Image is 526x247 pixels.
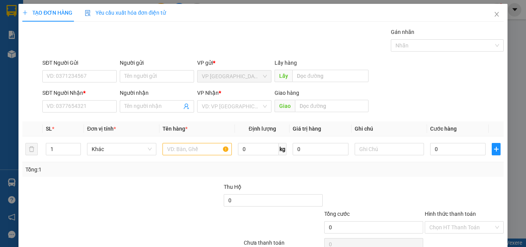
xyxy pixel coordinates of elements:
[355,143,424,155] input: Ghi Chú
[293,126,321,132] span: Giá trị hàng
[42,59,117,67] div: SĐT Người Gửi
[425,211,476,217] label: Hình thức thanh toán
[292,70,368,82] input: Dọc đường
[162,143,232,155] input: VD: Bàn, Ghế
[275,70,292,82] span: Lấy
[22,10,28,15] span: plus
[46,126,52,132] span: SL
[223,184,241,190] span: Thu Hộ
[275,60,297,66] span: Lấy hàng
[85,10,91,16] img: icon
[295,100,368,112] input: Dọc đường
[492,143,501,155] button: plus
[275,90,299,96] span: Giao hàng
[248,126,276,132] span: Định lượng
[197,90,219,96] span: VP Nhận
[324,211,350,217] span: Tổng cước
[293,143,348,155] input: 0
[87,126,116,132] span: Đơn vị tính
[492,146,500,152] span: plus
[92,143,152,155] span: Khác
[42,89,117,97] div: SĐT Người Nhận
[279,143,286,155] span: kg
[391,29,414,35] label: Gán nhãn
[486,4,508,25] button: Close
[22,10,72,16] span: TẠO ĐƠN HÀNG
[202,71,267,82] span: VP Sài Gòn
[494,11,500,17] span: close
[275,100,295,112] span: Giao
[85,10,166,16] span: Yêu cầu xuất hóa đơn điện tử
[183,103,189,109] span: user-add
[25,143,38,155] button: delete
[430,126,457,132] span: Cước hàng
[25,165,204,174] div: Tổng: 1
[162,126,188,132] span: Tên hàng
[352,121,427,136] th: Ghi chú
[120,89,194,97] div: Người nhận
[120,59,194,67] div: Người gửi
[197,59,271,67] div: VP gửi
